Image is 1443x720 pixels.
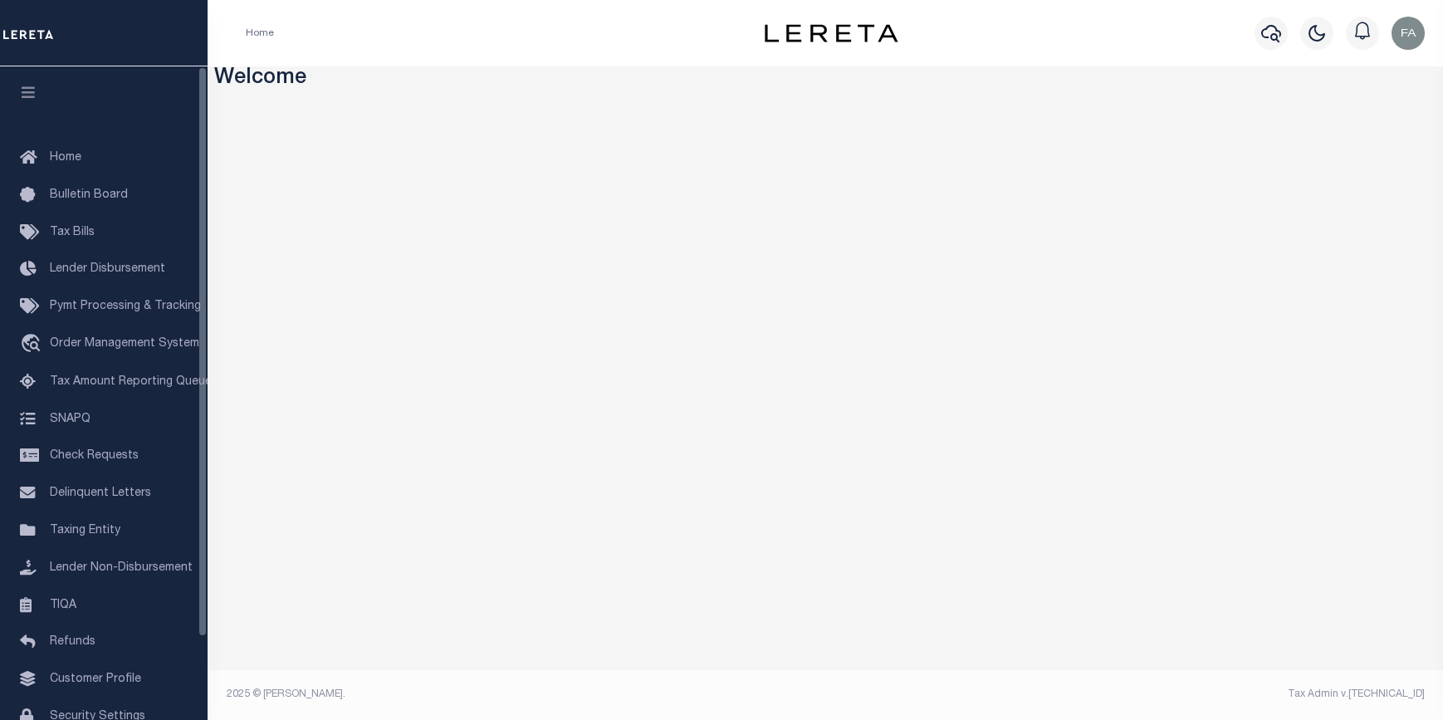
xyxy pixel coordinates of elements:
[214,66,1437,92] h3: Welcome
[50,301,201,312] span: Pymt Processing & Tracking
[50,562,193,574] span: Lender Non-Disbursement
[20,334,46,355] i: travel_explore
[50,338,199,350] span: Order Management System
[50,636,95,648] span: Refunds
[50,189,128,201] span: Bulletin Board
[50,376,212,388] span: Tax Amount Reporting Queue
[50,673,141,685] span: Customer Profile
[50,525,120,536] span: Taxing Entity
[50,599,76,610] span: TIQA
[50,487,151,499] span: Delinquent Letters
[1392,17,1425,50] img: svg+xml;base64,PHN2ZyB4bWxucz0iaHR0cDovL3d3dy53My5vcmcvMjAwMC9zdmciIHBvaW50ZXItZXZlbnRzPSJub25lIi...
[246,26,274,41] li: Home
[50,152,81,164] span: Home
[838,687,1425,702] div: Tax Admin v.[TECHNICAL_ID]
[765,24,898,42] img: logo-dark.svg
[50,450,139,462] span: Check Requests
[50,413,90,424] span: SNAPQ
[50,227,95,238] span: Tax Bills
[214,687,826,702] div: 2025 © [PERSON_NAME].
[50,263,165,275] span: Lender Disbursement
